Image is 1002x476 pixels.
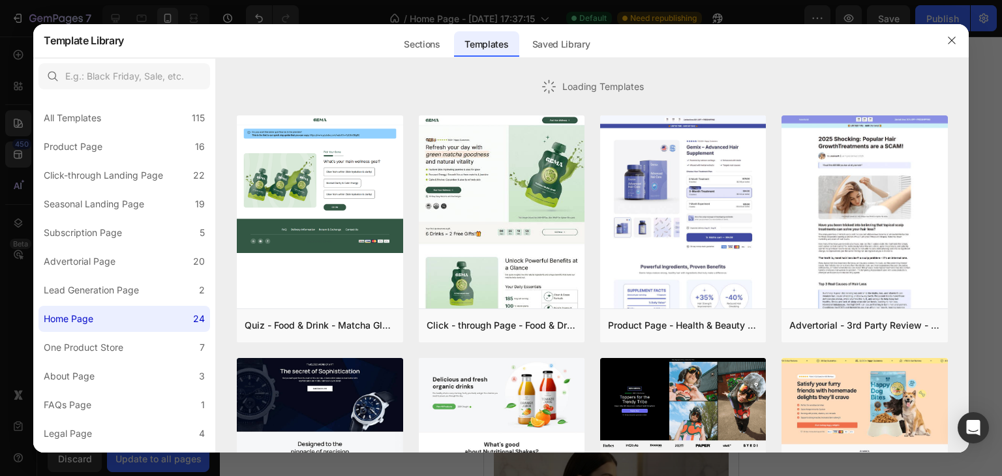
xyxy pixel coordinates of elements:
div: Open Intercom Messenger [958,412,989,443]
div: One Product Store [44,340,123,355]
div: Product Page - Health & Beauty - Hair Supplement [608,318,758,333]
div: Advertorial Page [44,254,115,269]
div: Drop element here [100,127,170,138]
p: Scopri il tuo simbolo [73,5,182,19]
div: Click-through Landing Page [44,168,163,183]
h3: Collezione Icona [23,357,231,379]
button: <p>ACCEDI AL LUSSO SENZA TEMPO</p> [35,226,220,252]
div: 24 [193,311,205,327]
div: Legal Page [44,426,92,441]
div: 7 [200,340,205,355]
div: 4 [199,426,205,441]
div: Sections [393,31,450,57]
div: 3 [199,368,205,384]
div: Seasonal Landing Page [44,196,144,212]
div: Quiz - Food & Drink - Matcha Glow Shot [245,318,395,333]
div: FAQs Page [44,397,91,413]
h2: Template Library [44,23,124,57]
div: 22 [193,168,205,183]
div: 20 [193,254,205,269]
div: 16 [195,139,205,155]
p: Quattro gioielli, un'unica collezione esclusiva [1,198,253,214]
div: Saved Library [522,31,601,57]
input: E.g.: Black Friday, Sale, etc. [38,63,210,89]
div: Lead Generation Page [44,282,139,298]
div: 1 [201,397,205,413]
div: 19 [195,196,205,212]
div: 2 [199,282,205,298]
img: quiz-1.png [237,115,402,253]
div: Click - through Page - Food & Drink - Matcha Glow Shot [427,318,577,333]
div: Subscription Page [44,225,122,241]
p: ACCEDI AL LUSSO SENZA TEMPO [66,233,189,244]
div: All Templates [44,110,101,126]
div: 5 [200,225,205,241]
div: Advertorial - 3rd Party Review - The Before Image - Hair Supplement [789,318,939,333]
div: Templates [454,31,519,57]
div: About Page [44,368,95,384]
div: Product Page [44,139,102,155]
div: 115 [192,110,205,126]
div: Home Page [44,311,93,327]
span: Loading Templates [562,80,644,93]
